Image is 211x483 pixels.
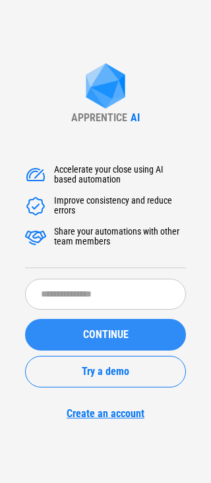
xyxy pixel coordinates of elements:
img: Accelerate [25,227,46,248]
button: Try a demo [25,356,186,387]
div: Improve consistency and reduce errors [54,196,186,217]
img: Accelerate [25,165,46,186]
a: Create an account [25,407,186,420]
img: Apprentice AI [79,63,132,111]
div: Accelerate your close using AI based automation [54,165,186,186]
button: CONTINUE [25,319,186,351]
div: AI [131,111,140,124]
img: Accelerate [25,196,46,217]
span: Try a demo [82,366,129,377]
span: CONTINUE [83,329,129,340]
div: Share your automations with other team members [54,227,186,248]
div: APPRENTICE [71,111,127,124]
